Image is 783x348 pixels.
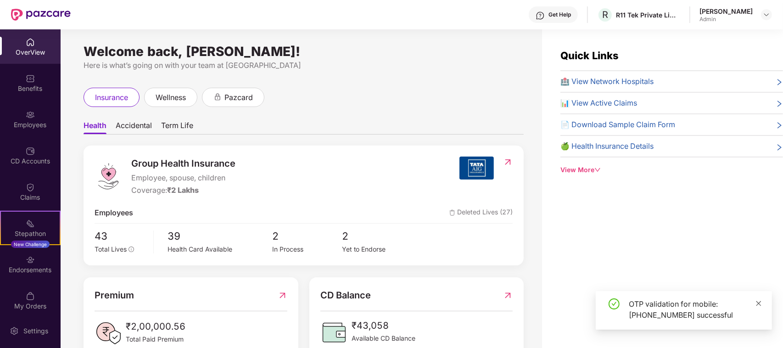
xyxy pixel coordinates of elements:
div: Settings [21,326,51,336]
span: right [776,142,783,152]
span: 2 [272,228,342,244]
span: Total Lives [95,245,127,253]
img: svg+xml;base64,PHN2ZyBpZD0iTXlfT3JkZXJzIiBkYXRhLW5hbWU9Ik15IE9yZGVycyIgeG1sbnM9Imh0dHA6Ly93d3cudz... [26,292,35,301]
img: deleteIcon [449,210,455,216]
img: logo [95,163,122,190]
span: check-circle [609,298,620,309]
span: 2 [342,228,412,244]
div: Coverage: [131,185,235,196]
span: close [755,300,762,307]
span: Employees [95,207,133,219]
img: svg+xml;base64,PHN2ZyBpZD0iSGVscC0zMngzMiIgeG1sbnM9Imh0dHA6Ly93d3cudzMub3JnLzIwMDAvc3ZnIiB3aWR0aD... [536,11,545,20]
span: ₹43,058 [352,319,415,333]
img: svg+xml;base64,PHN2ZyBpZD0iQ2xhaW0iIHhtbG5zPSJodHRwOi8vd3d3LnczLm9yZy8yMDAwL3N2ZyIgd2lkdGg9IjIwIi... [26,183,35,192]
img: PaidPremiumIcon [95,320,122,347]
span: right [776,121,783,130]
span: Group Health Insurance [131,157,235,171]
div: New Challenge [11,241,50,248]
span: insurance [95,92,128,103]
span: Premium [95,288,134,303]
div: Health Card Available [168,244,272,254]
span: ₹2,00,000.56 [126,320,185,334]
span: info-circle [129,247,134,252]
div: Yet to Endorse [342,244,412,254]
span: Deleted Lives (27) [449,207,513,219]
span: 🍏 Health Insurance Details [560,140,654,152]
img: svg+xml;base64,PHN2ZyBpZD0iQmVuZWZpdHMiIHhtbG5zPSJodHRwOi8vd3d3LnczLm9yZy8yMDAwL3N2ZyIgd2lkdGg9Ij... [26,74,35,83]
img: svg+xml;base64,PHN2ZyBpZD0iSG9tZSIgeG1sbnM9Imh0dHA6Ly93d3cudzMub3JnLzIwMDAvc3ZnIiB3aWR0aD0iMjAiIG... [26,38,35,47]
span: Health [84,121,106,134]
div: Get Help [548,11,571,18]
span: Term Life [161,121,193,134]
img: svg+xml;base64,PHN2ZyBpZD0iRW5kb3JzZW1lbnRzIiB4bWxucz0iaHR0cDovL3d3dy53My5vcmcvMjAwMC9zdmciIHdpZH... [26,255,35,264]
img: svg+xml;base64,PHN2ZyBpZD0iU2V0dGluZy0yMHgyMCIgeG1sbnM9Imh0dHA6Ly93d3cudzMub3JnLzIwMDAvc3ZnIiB3aW... [10,326,19,336]
span: wellness [156,92,186,103]
img: RedirectIcon [503,157,513,167]
div: R11 Tek Private Limited [616,11,680,19]
span: 43 [95,228,147,244]
span: 📊 View Active Claims [560,97,637,109]
div: Welcome back, [PERSON_NAME]! [84,48,524,55]
span: Quick Links [560,50,619,62]
img: New Pazcare Logo [11,9,71,21]
span: 📄 Download Sample Claim Form [560,119,675,130]
div: View More [560,165,783,175]
img: svg+xml;base64,PHN2ZyBpZD0iRHJvcGRvd24tMzJ4MzIiIHhtbG5zPSJodHRwOi8vd3d3LnczLm9yZy8yMDAwL3N2ZyIgd2... [763,11,770,18]
span: right [776,99,783,109]
img: CDBalanceIcon [320,319,348,346]
span: Total Paid Premium [126,334,185,344]
span: down [594,167,601,173]
div: animation [213,93,222,101]
div: Here is what’s going on with your team at [GEOGRAPHIC_DATA] [84,60,524,71]
div: Stepathon [1,229,60,238]
div: In Process [272,244,342,254]
span: R [602,9,608,20]
span: Accidental [116,121,152,134]
div: Admin [699,16,753,23]
img: insurerIcon [459,157,494,180]
img: svg+xml;base64,PHN2ZyBpZD0iRW1wbG95ZWVzIiB4bWxucz0iaHR0cDovL3d3dy53My5vcmcvMjAwMC9zdmciIHdpZHRoPS... [26,110,35,119]
span: Available CD Balance [352,333,415,343]
span: CD Balance [320,288,371,303]
span: 39 [168,228,272,244]
span: 🏥 View Network Hospitals [560,76,654,87]
div: [PERSON_NAME] [699,7,753,16]
img: svg+xml;base64,PHN2ZyB4bWxucz0iaHR0cDovL3d3dy53My5vcmcvMjAwMC9zdmciIHdpZHRoPSIyMSIgaGVpZ2h0PSIyMC... [26,219,35,228]
span: ₹2 Lakhs [167,185,199,195]
span: right [776,78,783,87]
span: Employee, spouse, children [131,172,235,184]
img: RedirectIcon [278,288,287,303]
div: OTP validation for mobile: [PHONE_NUMBER] successful [629,298,761,320]
img: svg+xml;base64,PHN2ZyBpZD0iQ0RfQWNjb3VudHMiIGRhdGEtbmFtZT0iQ0QgQWNjb3VudHMiIHhtbG5zPSJodHRwOi8vd3... [26,146,35,156]
img: RedirectIcon [503,288,513,303]
span: pazcard [224,92,253,103]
